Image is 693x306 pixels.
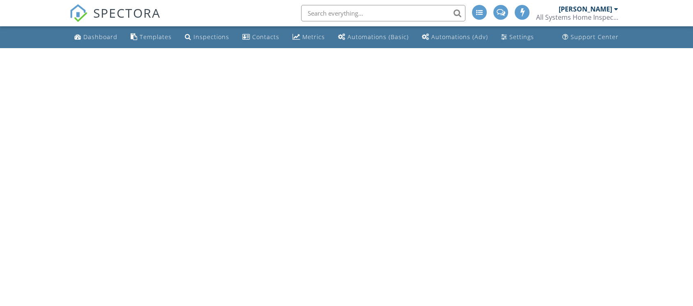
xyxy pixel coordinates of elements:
[193,33,229,41] div: Inspections
[71,30,121,45] a: Dashboard
[509,33,534,41] div: Settings
[127,30,175,45] a: Templates
[302,33,325,41] div: Metrics
[289,30,328,45] a: Metrics
[83,33,117,41] div: Dashboard
[93,4,161,21] span: SPECTORA
[182,30,233,45] a: Inspections
[348,33,409,41] div: Automations (Basic)
[571,33,619,41] div: Support Center
[69,11,161,28] a: SPECTORA
[559,30,622,45] a: Support Center
[252,33,279,41] div: Contacts
[419,30,491,45] a: Automations (Advanced)
[140,33,172,41] div: Templates
[239,30,283,45] a: Contacts
[431,33,488,41] div: Automations (Adv)
[301,5,465,21] input: Search everything...
[69,4,87,22] img: The Best Home Inspection Software - Spectora
[498,30,537,45] a: Settings
[335,30,412,45] a: Automations (Basic)
[559,5,612,13] div: [PERSON_NAME]
[536,13,618,21] div: All Systems Home Inspection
